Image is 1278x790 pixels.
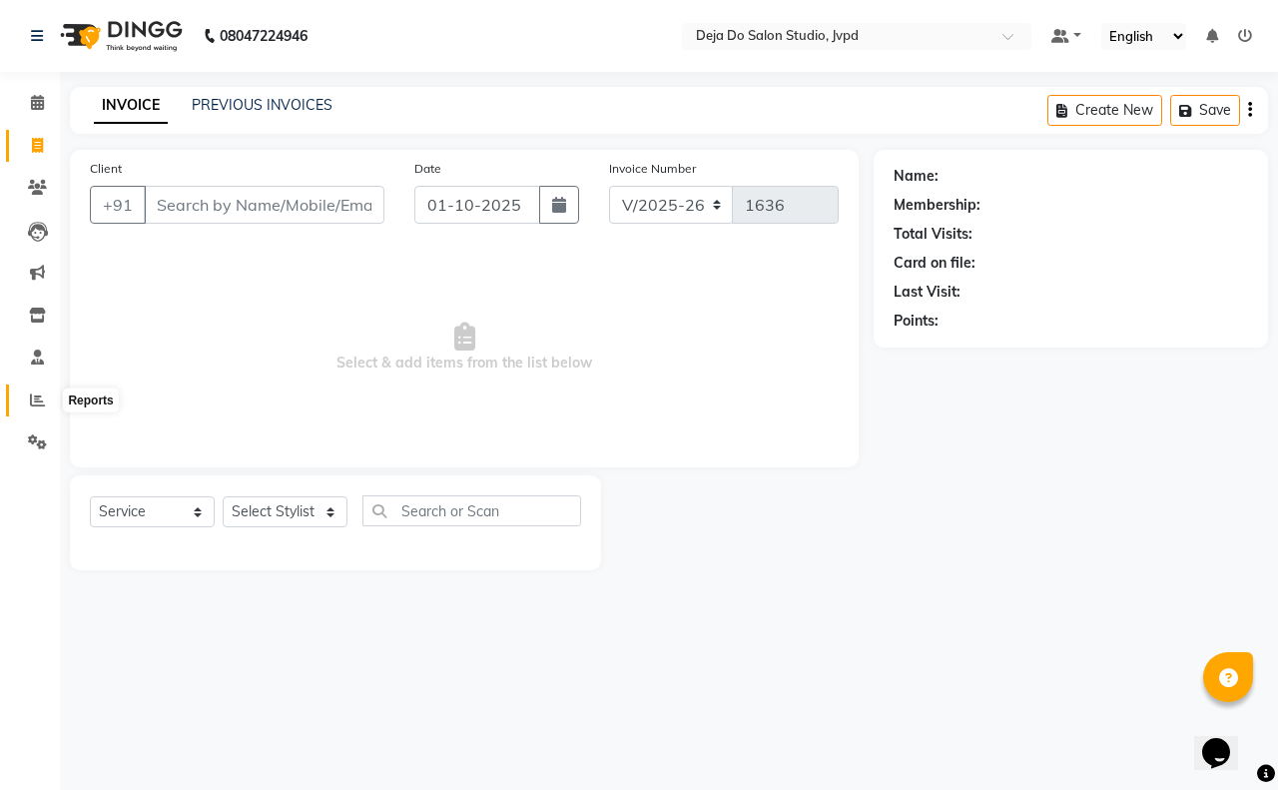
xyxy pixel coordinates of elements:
div: Reports [63,389,118,412]
a: INVOICE [94,88,168,124]
a: PREVIOUS INVOICES [192,96,332,114]
input: Search by Name/Mobile/Email/Code [144,186,384,224]
div: Last Visit: [894,282,960,303]
div: Total Visits: [894,224,972,245]
div: Points: [894,311,939,332]
button: +91 [90,186,146,224]
label: Client [90,160,122,178]
label: Date [414,160,441,178]
label: Invoice Number [609,160,696,178]
iframe: chat widget [1194,710,1258,770]
b: 08047224946 [220,8,308,64]
div: Membership: [894,195,980,216]
div: Card on file: [894,253,975,274]
img: logo [51,8,188,64]
div: Name: [894,166,939,187]
button: Save [1170,95,1240,126]
button: Create New [1047,95,1162,126]
span: Select & add items from the list below [90,248,839,447]
input: Search or Scan [362,495,581,526]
